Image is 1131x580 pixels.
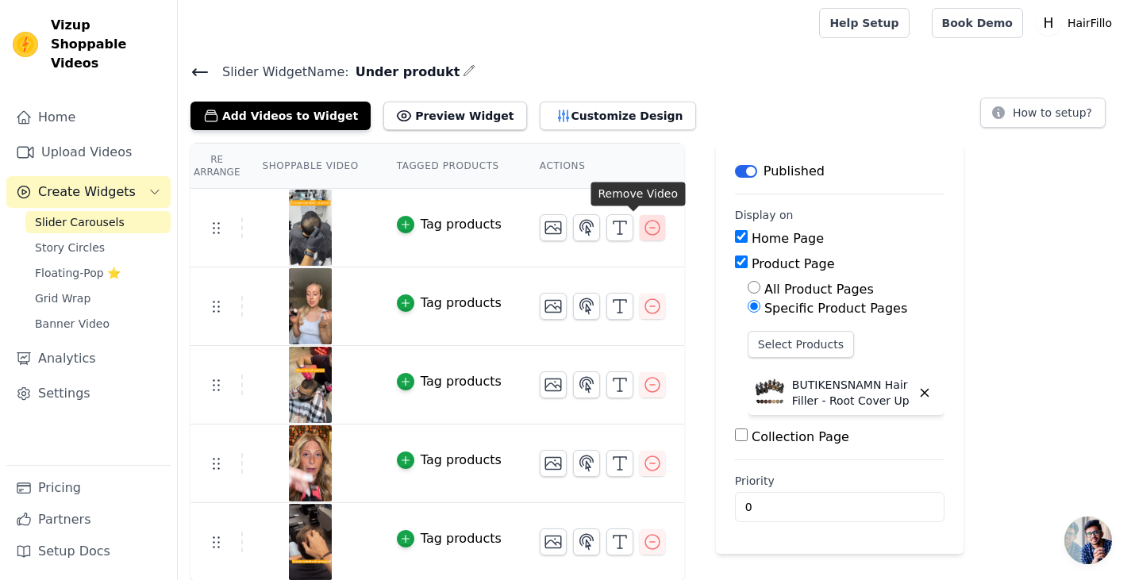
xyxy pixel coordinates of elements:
[6,343,171,375] a: Analytics
[540,371,567,398] button: Change Thumbnail
[540,102,696,130] button: Customize Design
[6,102,171,133] a: Home
[397,372,502,391] button: Tag products
[540,450,567,477] button: Change Thumbnail
[38,182,136,202] span: Create Widgets
[35,316,110,332] span: Banner Video
[13,32,38,57] img: Vizup
[210,63,349,82] span: Slider Widget Name:
[51,16,164,73] span: Vizup Shoppable Videos
[421,294,502,313] div: Tag products
[25,287,171,309] a: Grid Wrap
[6,176,171,208] button: Create Widgets
[6,136,171,168] a: Upload Videos
[35,240,105,255] span: Story Circles
[421,372,502,391] div: Tag products
[819,8,909,38] a: Help Setup
[35,265,121,281] span: Floating-Pop ⭐
[288,268,333,344] img: vizup-images-e6a4.png
[35,290,90,306] span: Grid Wrap
[383,102,526,130] button: Preview Widget
[521,144,684,189] th: Actions
[378,144,521,189] th: Tagged Products
[540,528,567,555] button: Change Thumbnail
[288,347,333,423] img: vizup-images-ed72.png
[25,262,171,284] a: Floating-Pop ⭐
[792,377,911,409] p: BUTIKENSNAMN Hair Filler - Root Cover Up
[735,207,794,223] legend: Display on
[911,379,938,406] button: Delete widget
[1064,517,1112,564] div: Öppna chatt
[754,377,786,409] img: BUTIKENSNAMN Hair Filler - Root Cover Up
[6,536,171,567] a: Setup Docs
[421,215,502,234] div: Tag products
[397,529,502,548] button: Tag products
[397,294,502,313] button: Tag products
[752,429,849,444] label: Collection Page
[35,214,125,230] span: Slider Carousels
[540,214,567,241] button: Change Thumbnail
[1043,15,1053,31] text: H
[288,504,333,580] img: vizup-images-3912.png
[540,293,567,320] button: Change Thumbnail
[764,282,874,297] label: All Product Pages
[764,301,907,316] label: Specific Product Pages
[243,144,377,189] th: Shoppable Video
[1036,9,1118,37] button: H HairFillo
[288,190,333,266] img: vizup-images-0da1.png
[6,504,171,536] a: Partners
[397,215,502,234] button: Tag products
[397,451,502,470] button: Tag products
[25,313,171,335] a: Banner Video
[980,98,1106,128] button: How to setup?
[421,529,502,548] div: Tag products
[735,473,944,489] label: Priority
[752,256,835,271] label: Product Page
[932,8,1023,38] a: Book Demo
[764,162,825,181] p: Published
[6,378,171,409] a: Settings
[25,236,171,259] a: Story Circles
[190,144,243,189] th: Re Arrange
[25,211,171,233] a: Slider Carousels
[752,231,824,246] label: Home Page
[980,109,1106,124] a: How to setup?
[1061,9,1118,37] p: HairFillo
[748,331,854,358] button: Select Products
[463,61,475,83] div: Edit Name
[6,472,171,504] a: Pricing
[190,102,371,130] button: Add Videos to Widget
[288,425,333,501] img: vizup-images-c818.png
[421,451,502,470] div: Tag products
[349,63,460,82] span: Under produkt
